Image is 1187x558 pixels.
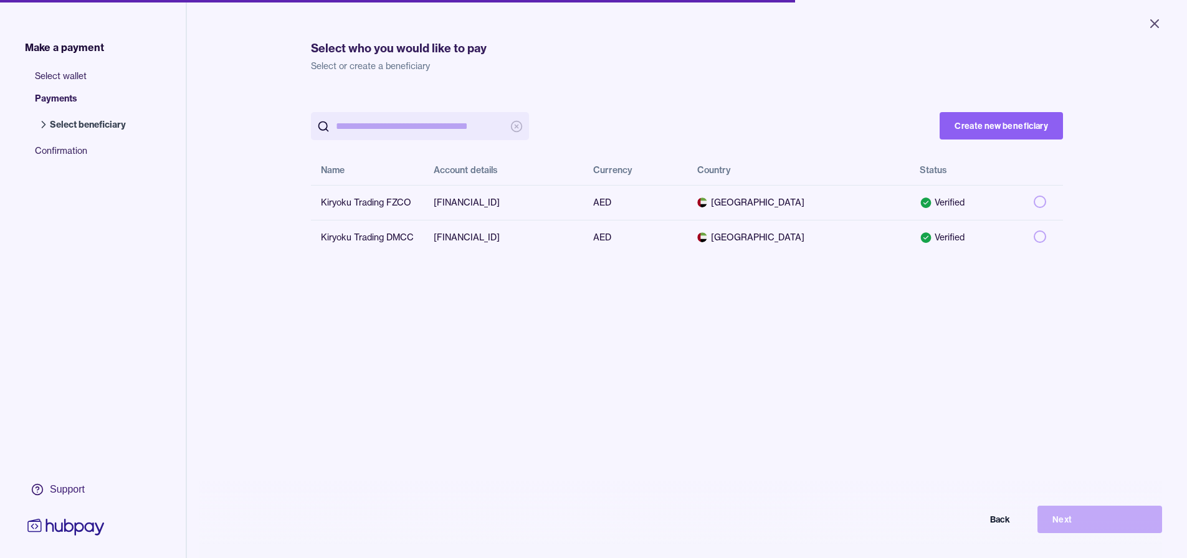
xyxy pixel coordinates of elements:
h1: Select who you would like to pay [311,40,1063,57]
span: Confirmation [35,144,138,167]
button: Close [1132,10,1177,37]
span: Select wallet [35,70,138,92]
div: Support [50,483,85,496]
td: AED [583,185,687,220]
span: [GEOGRAPHIC_DATA] [697,231,900,244]
td: AED [583,220,687,255]
div: Verified [920,196,1013,209]
th: Status [910,155,1023,185]
td: [FINANCIAL_ID] [424,220,583,255]
th: Name [311,155,424,185]
span: Make a payment [25,40,104,55]
div: Kiryoku Trading DMCC [321,231,414,244]
button: Back [900,506,1025,533]
th: Currency [583,155,687,185]
span: Select beneficiary [50,118,126,131]
span: Payments [35,92,138,115]
th: Country [687,155,910,185]
div: Kiryoku Trading FZCO [321,196,414,209]
td: [FINANCIAL_ID] [424,185,583,220]
div: Verified [920,231,1013,244]
p: Select or create a beneficiary [311,60,1063,72]
a: Support [25,476,107,503]
span: [GEOGRAPHIC_DATA] [697,196,900,209]
input: search [336,112,504,140]
button: Create new beneficiary [940,112,1063,139]
th: Account details [424,155,583,185]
